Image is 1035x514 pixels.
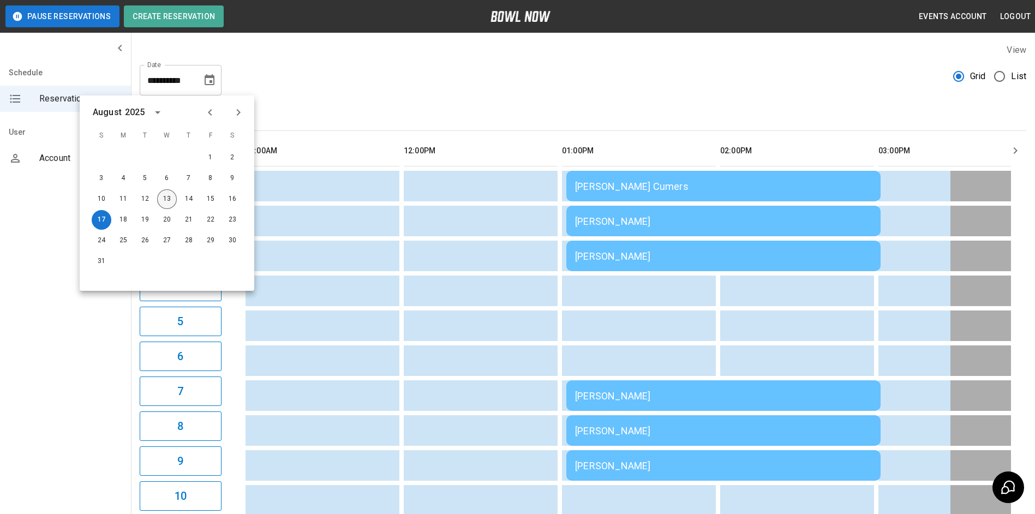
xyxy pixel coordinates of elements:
[179,231,199,250] button: Aug 28, 2025
[179,189,199,209] button: Aug 14, 2025
[177,452,183,470] h6: 9
[179,210,199,230] button: Aug 21, 2025
[157,210,177,230] button: Aug 20, 2025
[575,181,872,192] div: [PERSON_NAME] Cumers
[113,169,133,188] button: Aug 4, 2025
[39,152,122,165] span: Account
[177,382,183,400] h6: 7
[157,231,177,250] button: Aug 27, 2025
[157,169,177,188] button: Aug 6, 2025
[1007,45,1026,55] label: View
[140,411,222,441] button: 8
[135,189,155,209] button: Aug 12, 2025
[179,169,199,188] button: Aug 7, 2025
[490,11,551,22] img: logo
[575,216,872,227] div: [PERSON_NAME]
[135,210,155,230] button: Aug 19, 2025
[246,135,399,166] th: 11:00AM
[140,481,222,511] button: 10
[1011,70,1026,83] span: List
[575,425,872,437] div: [PERSON_NAME]
[113,189,133,209] button: Aug 11, 2025
[201,103,219,122] button: Previous month
[996,7,1035,27] button: Logout
[575,460,872,471] div: [PERSON_NAME]
[39,92,122,105] span: Reservations
[177,417,183,435] h6: 8
[113,210,133,230] button: Aug 18, 2025
[135,169,155,188] button: Aug 5, 2025
[223,231,242,250] button: Aug 30, 2025
[5,5,119,27] button: Pause Reservations
[113,125,133,147] span: M
[92,189,111,209] button: Aug 10, 2025
[92,252,111,271] button: Aug 31, 2025
[177,313,183,330] h6: 5
[179,125,199,147] span: T
[223,210,242,230] button: Aug 23, 2025
[92,210,111,230] button: Aug 17, 2025
[223,125,242,147] span: S
[140,342,222,371] button: 6
[157,189,177,209] button: Aug 13, 2025
[201,125,220,147] span: F
[92,231,111,250] button: Aug 24, 2025
[201,231,220,250] button: Aug 29, 2025
[140,376,222,406] button: 7
[140,104,1026,130] div: inventory tabs
[199,69,220,91] button: Choose date, selected date is Aug 17, 2025
[175,487,187,505] h6: 10
[201,210,220,230] button: Aug 22, 2025
[93,106,122,119] div: August
[124,5,224,27] button: Create Reservation
[201,189,220,209] button: Aug 15, 2025
[92,169,111,188] button: Aug 3, 2025
[157,125,177,147] span: W
[125,106,145,119] div: 2025
[201,148,220,168] button: Aug 1, 2025
[575,390,872,402] div: [PERSON_NAME]
[113,231,133,250] button: Aug 25, 2025
[223,148,242,168] button: Aug 2, 2025
[140,446,222,476] button: 9
[135,125,155,147] span: T
[177,348,183,365] h6: 6
[914,7,991,27] button: Events Account
[140,307,222,336] button: 5
[148,103,167,122] button: calendar view is open, switch to year view
[575,250,872,262] div: [PERSON_NAME]
[404,135,558,166] th: 12:00PM
[92,125,111,147] span: S
[223,169,242,188] button: Aug 9, 2025
[135,231,155,250] button: Aug 26, 2025
[970,70,986,83] span: Grid
[223,189,242,209] button: Aug 16, 2025
[201,169,220,188] button: Aug 8, 2025
[229,103,248,122] button: Next month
